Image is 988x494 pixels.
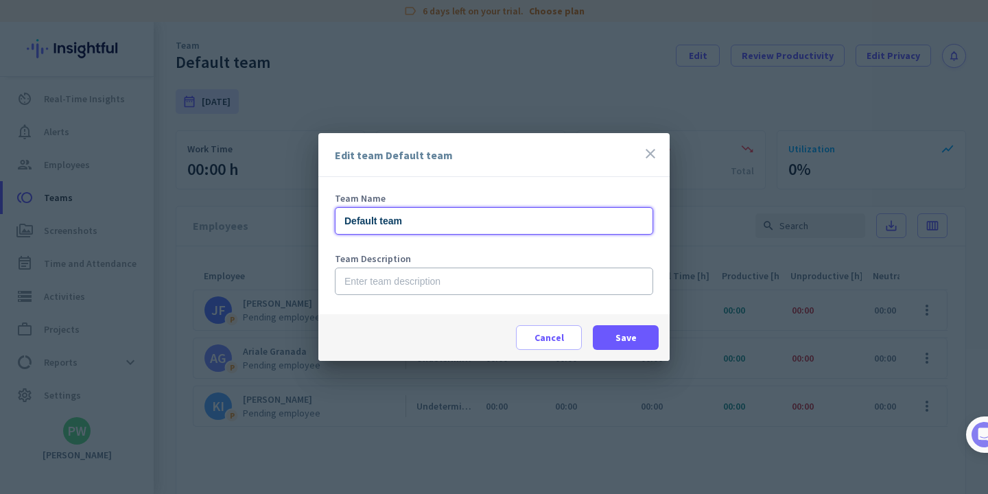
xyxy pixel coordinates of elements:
[81,262,194,290] button: Congratulations!
[335,207,653,235] input: Enter team name
[335,254,653,263] div: Team Description
[335,268,653,295] input: Enter team description
[534,331,564,344] span: Cancel
[58,201,217,226] h1: Success! 🎉
[615,331,637,344] span: Save
[335,193,653,203] div: Team Name
[335,150,453,161] div: Edit team Default team
[58,226,217,243] div: You completed the checklist!
[9,5,35,32] button: go back
[241,6,266,31] div: Close
[642,145,659,162] i: close
[516,325,582,350] button: Cancel
[593,325,659,350] button: Save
